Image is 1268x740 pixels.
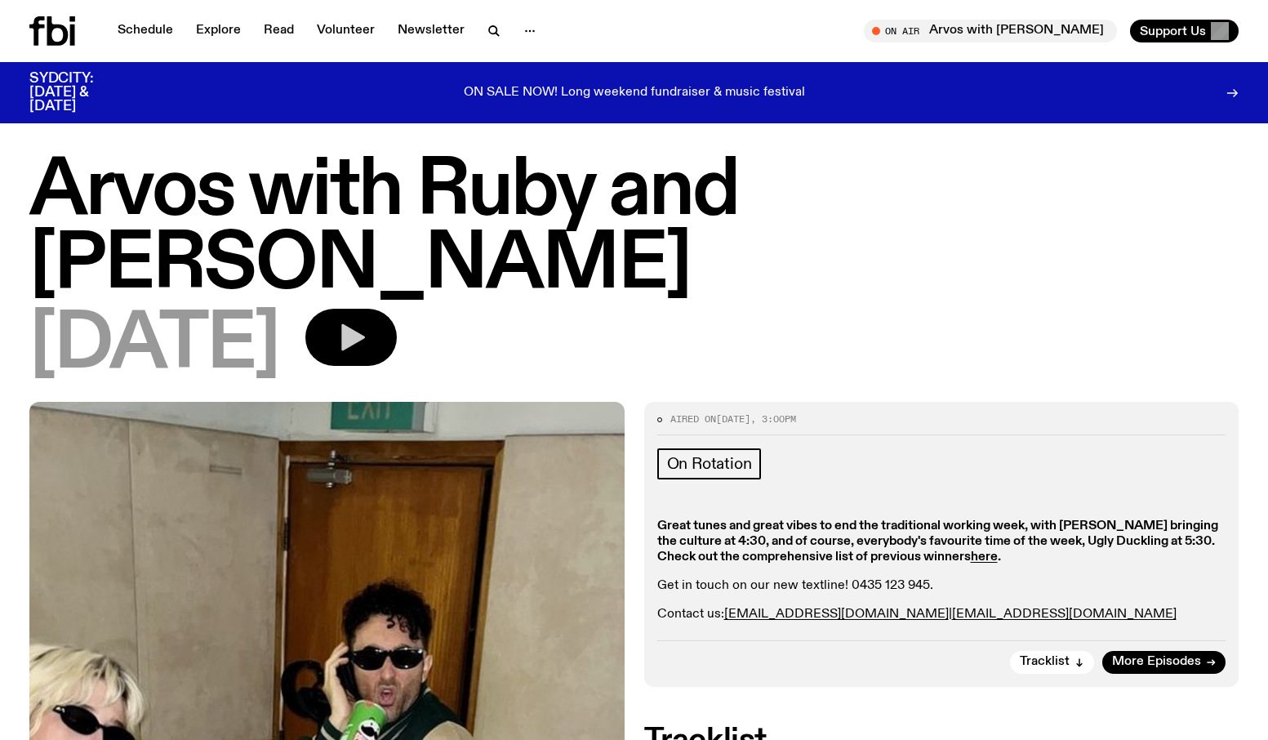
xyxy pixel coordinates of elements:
h3: SYDCITY: [DATE] & [DATE] [29,72,134,114]
span: [DATE] [716,412,750,426]
span: [DATE] [29,309,279,382]
a: Schedule [108,20,183,42]
p: Get in touch on our new textline! 0435 123 945. [657,578,1226,594]
strong: Great tunes and great vibes to end the traditional working week, with [PERSON_NAME] bringing the ... [657,519,1218,564]
a: [EMAIL_ADDRESS][DOMAIN_NAME] [952,608,1177,621]
a: here [971,551,998,564]
span: Support Us [1140,24,1206,38]
span: Tracklist [1020,656,1070,668]
h1: Arvos with Ruby and [PERSON_NAME] [29,155,1239,302]
a: More Episodes [1102,651,1226,674]
a: [EMAIL_ADDRESS][DOMAIN_NAME] [724,608,949,621]
a: Volunteer [307,20,385,42]
button: Support Us [1130,20,1239,42]
a: Explore [186,20,251,42]
span: , 3:00pm [750,412,796,426]
button: On AirArvos with [PERSON_NAME] [864,20,1117,42]
p: ON SALE NOW! Long weekend fundraiser & music festival [464,86,805,100]
p: Contact us: | [657,607,1226,622]
a: On Rotation [657,448,762,479]
span: More Episodes [1112,656,1201,668]
span: Aired on [670,412,716,426]
span: On Rotation [667,455,752,473]
a: Newsletter [388,20,474,42]
a: Read [254,20,304,42]
strong: . [998,551,1001,564]
button: Tracklist [1010,651,1094,674]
